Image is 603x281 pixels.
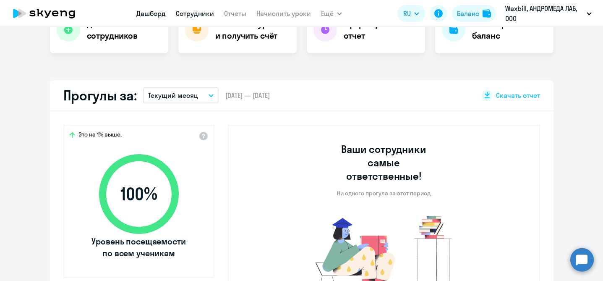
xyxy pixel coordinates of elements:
[215,18,288,42] h4: Начислить уроки и получить счёт
[87,18,162,42] h4: Добавить сотрудников
[143,87,219,103] button: Текущий месяц
[505,3,583,24] p: Waxbill, АНДРОМЕДА ЛАБ, ООО
[63,87,137,104] h2: Прогулы за:
[472,18,547,42] h4: Посмотреть баланс
[496,91,540,100] span: Скачать отчет
[176,9,214,18] a: Сотрудники
[452,5,496,22] button: Балансbalance
[225,91,270,100] span: [DATE] — [DATE]
[256,9,311,18] a: Начислить уроки
[78,131,122,141] span: Это на 1% выше,
[337,189,431,197] p: Ни одного прогула за этот период
[91,236,187,259] span: Уровень посещаемости по всем ученикам
[148,90,198,100] p: Текущий месяц
[344,18,418,42] h4: Сформировать отчет
[397,5,425,22] button: RU
[321,8,334,18] span: Ещё
[483,9,491,18] img: balance
[457,8,479,18] div: Баланс
[403,8,411,18] span: RU
[321,5,342,22] button: Ещё
[224,9,246,18] a: Отчеты
[136,9,166,18] a: Дашборд
[330,142,438,183] h3: Ваши сотрудники самые ответственные!
[501,3,596,24] button: Waxbill, АНДРОМЕДА ЛАБ, ООО
[91,184,187,204] span: 100 %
